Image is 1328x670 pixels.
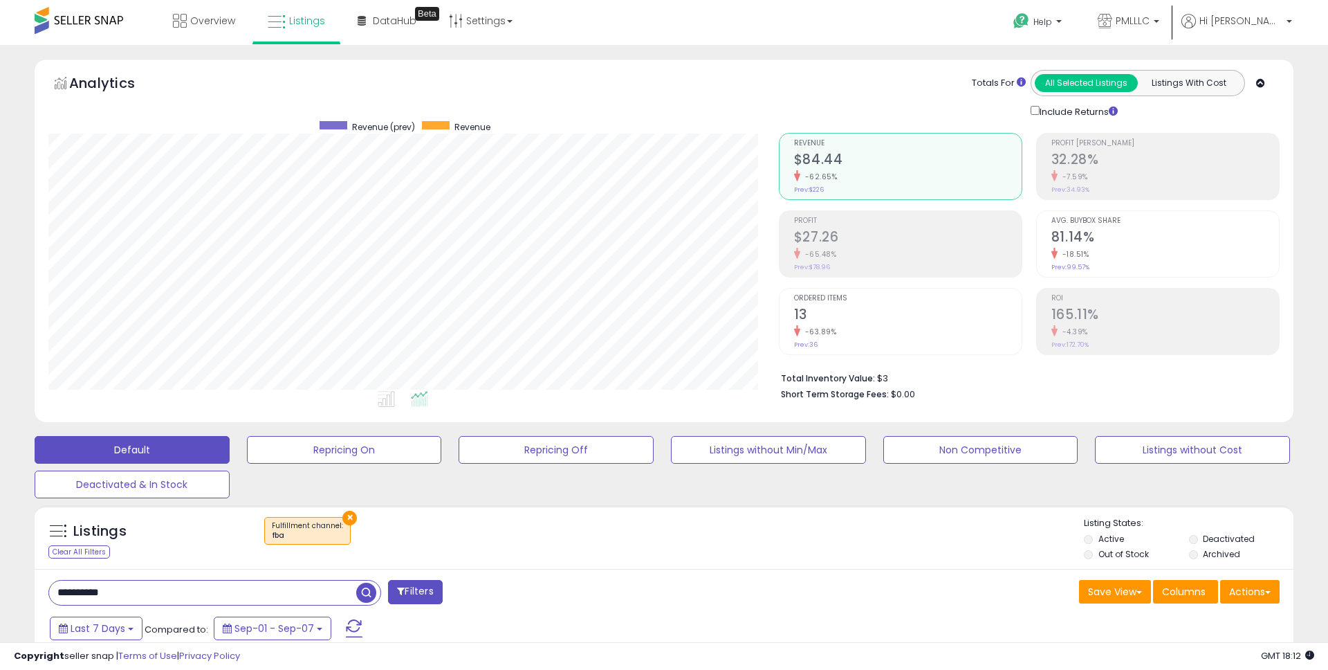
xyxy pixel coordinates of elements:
[1058,172,1088,182] small: -7.59%
[800,249,837,260] small: -65.48%
[234,622,314,635] span: Sep-01 - Sep-07
[671,436,866,464] button: Listings without Min/Max
[1084,517,1293,530] p: Listing States:
[1051,229,1279,248] h2: 81.14%
[214,617,331,640] button: Sep-01 - Sep-07
[781,372,875,384] b: Total Inventory Value:
[1181,14,1292,45] a: Hi [PERSON_NAME]
[1199,14,1282,28] span: Hi [PERSON_NAME]
[342,511,357,525] button: ×
[145,623,208,636] span: Compared to:
[373,14,416,28] span: DataHub
[1002,2,1076,45] a: Help
[1013,12,1030,30] i: Get Help
[1051,152,1279,170] h2: 32.28%
[1261,649,1314,662] span: 2025-09-15 18:12 GMT
[1051,140,1279,147] span: Profit [PERSON_NAME]
[1051,307,1279,325] h2: 165.11%
[794,295,1022,302] span: Ordered Items
[1162,585,1206,599] span: Columns
[69,73,162,96] h5: Analytics
[781,388,889,400] b: Short Term Storage Fees:
[190,14,235,28] span: Overview
[1203,533,1255,545] label: Deactivated
[1098,533,1124,545] label: Active
[794,152,1022,170] h2: $84.44
[1020,103,1134,119] div: Include Returns
[1137,74,1240,92] button: Listings With Cost
[1058,327,1088,337] small: -4.39%
[179,649,240,662] a: Privacy Policy
[794,341,818,349] small: Prev: 36
[1079,580,1151,604] button: Save View
[1051,263,1089,271] small: Prev: 99.57%
[35,436,230,464] button: Default
[1035,74,1138,92] button: All Selected Listings
[1116,14,1150,28] span: PMLLLC
[73,522,127,541] h5: Listings
[891,388,915,401] span: $0.00
[289,14,325,28] span: Listings
[794,307,1022,325] h2: 13
[1033,16,1052,28] span: Help
[415,7,439,21] div: Tooltip anchor
[1098,548,1149,560] label: Out of Stock
[794,217,1022,225] span: Profit
[1058,249,1089,260] small: -18.51%
[454,121,490,133] span: Revenue
[800,327,837,337] small: -63.89%
[1220,580,1280,604] button: Actions
[35,471,230,498] button: Deactivated & In Stock
[1051,185,1089,194] small: Prev: 34.93%
[1153,580,1218,604] button: Columns
[1051,217,1279,225] span: Avg. Buybox Share
[14,649,64,662] strong: Copyright
[1203,548,1240,560] label: Archived
[118,649,177,662] a: Terms of Use
[48,545,110,559] div: Clear All Filters
[71,622,125,635] span: Last 7 Days
[247,436,442,464] button: Repricing On
[1051,295,1279,302] span: ROI
[1095,436,1290,464] button: Listings without Cost
[272,531,343,541] div: fba
[388,580,442,604] button: Filters
[1051,341,1089,349] small: Prev: 172.70%
[883,436,1078,464] button: Non Competitive
[459,436,654,464] button: Repricing Off
[272,520,343,541] span: Fulfillment channel :
[794,263,830,271] small: Prev: $78.96
[794,185,824,194] small: Prev: $226
[14,650,240,663] div: seller snap | |
[972,77,1026,90] div: Totals For
[352,121,415,133] span: Revenue (prev)
[781,369,1269,386] li: $3
[800,172,838,182] small: -62.65%
[794,140,1022,147] span: Revenue
[50,617,142,640] button: Last 7 Days
[794,229,1022,248] h2: $27.26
